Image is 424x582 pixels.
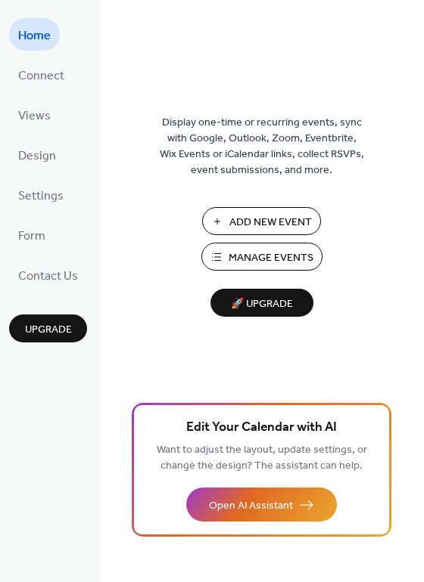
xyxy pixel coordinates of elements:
[9,18,60,51] a: Home
[186,488,337,522] button: Open AI Assistant
[210,289,313,317] button: 🚀 Upgrade
[9,58,73,91] a: Connect
[18,64,64,88] span: Connect
[201,243,323,271] button: Manage Events
[18,144,56,168] span: Design
[202,207,321,235] button: Add New Event
[157,440,367,476] span: Want to adjust the layout, update settings, or change the design? The assistant can help.
[9,258,87,291] a: Contact Us
[9,314,87,342] button: Upgrade
[18,184,64,208] span: Settings
[18,265,78,288] span: Contact Us
[220,294,304,314] span: 🚀 Upgrade
[9,218,55,251] a: Form
[18,224,45,248] span: Form
[186,417,337,438] span: Edit Your Calendar with AI
[9,138,65,171] a: Design
[9,178,73,211] a: Settings
[25,322,72,338] span: Upgrade
[18,104,51,128] span: Views
[229,250,313,266] span: Manage Events
[9,98,60,131] a: Views
[209,498,293,514] span: Open AI Assistant
[229,215,312,231] span: Add New Event
[160,115,364,178] span: Display one-time or recurring events, sync with Google, Outlook, Zoom, Eventbrite, Wix Events or ...
[18,24,51,48] span: Home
